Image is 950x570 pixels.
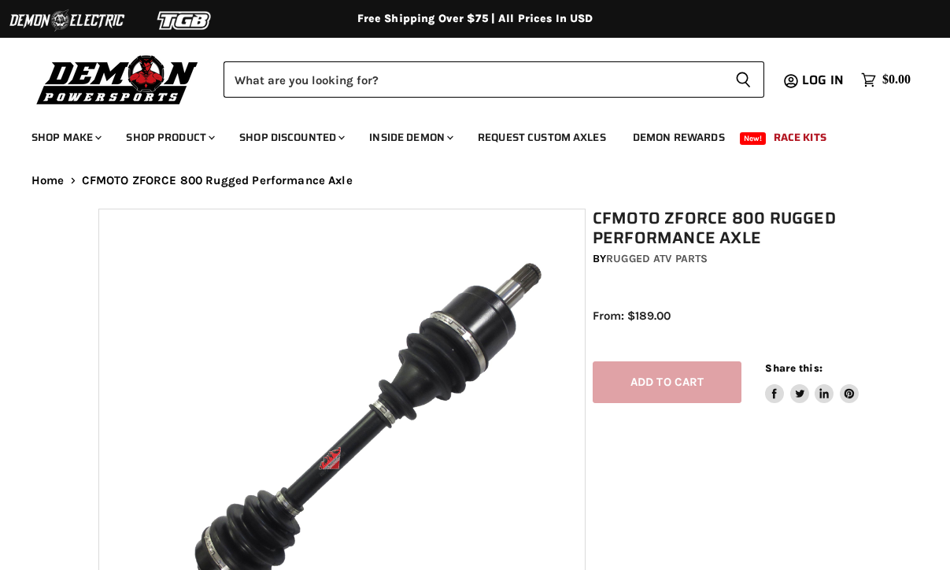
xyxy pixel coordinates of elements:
span: From: $189.00 [593,309,671,323]
h1: CFMOTO ZFORCE 800 Rugged Performance Axle [593,209,859,248]
span: Share this: [765,362,822,374]
span: $0.00 [882,72,911,87]
img: Demon Powersports [31,51,204,107]
ul: Main menu [20,115,907,154]
a: Race Kits [762,121,838,154]
form: Product [224,61,764,98]
span: New! [740,132,767,145]
img: Demon Electric Logo 2 [8,6,126,35]
aside: Share this: [765,361,859,403]
span: CFMOTO ZFORCE 800 Rugged Performance Axle [82,174,353,187]
a: Inside Demon [357,121,463,154]
a: Home [31,174,65,187]
a: $0.00 [853,68,919,91]
a: Demon Rewards [621,121,737,154]
button: Search [723,61,764,98]
a: Rugged ATV Parts [606,252,708,265]
a: Shop Discounted [227,121,354,154]
span: Log in [802,70,844,90]
div: by [593,250,859,268]
a: Log in [795,73,853,87]
a: Request Custom Axles [466,121,618,154]
img: TGB Logo 2 [126,6,244,35]
a: Shop Make [20,121,111,154]
a: Shop Product [114,121,224,154]
input: Search [224,61,723,98]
